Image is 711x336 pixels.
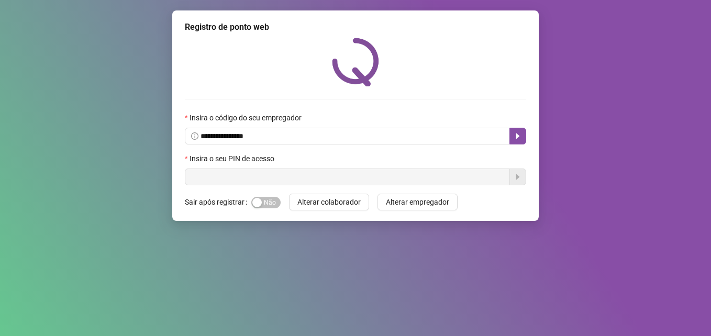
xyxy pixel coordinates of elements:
span: Alterar empregador [386,196,449,208]
label: Insira o código do seu empregador [185,112,308,124]
label: Insira o seu PIN de acesso [185,153,281,164]
img: QRPoint [332,38,379,86]
span: info-circle [191,132,198,140]
span: Alterar colaborador [297,196,361,208]
span: caret-right [514,132,522,140]
label: Sair após registrar [185,194,251,210]
div: Registro de ponto web [185,21,526,33]
button: Alterar empregador [377,194,458,210]
button: Alterar colaborador [289,194,369,210]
